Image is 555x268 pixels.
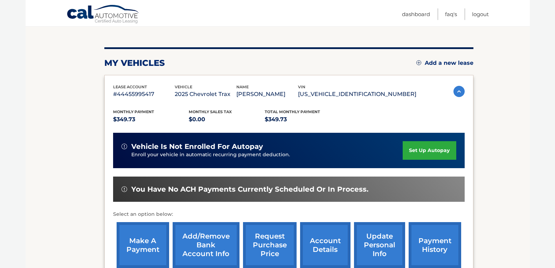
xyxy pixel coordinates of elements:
span: vehicle is not enrolled for autopay [131,142,263,151]
p: $349.73 [265,115,341,124]
span: vin [298,84,305,89]
a: FAQ's [445,8,457,20]
span: name [236,84,249,89]
a: Add/Remove bank account info [173,222,240,268]
p: Enroll your vehicle in automatic recurring payment deduction. [131,151,403,159]
p: 2025 Chevrolet Trax [175,89,236,99]
a: Add a new lease [416,60,473,67]
img: add.svg [416,60,421,65]
span: Monthly Payment [113,109,154,114]
span: Total Monthly Payment [265,109,320,114]
a: make a payment [117,222,169,268]
p: #44455995417 [113,89,175,99]
span: lease account [113,84,147,89]
p: [US_VEHICLE_IDENTIFICATION_NUMBER] [298,89,416,99]
a: update personal info [354,222,405,268]
img: alert-white.svg [122,144,127,149]
a: request purchase price [243,222,297,268]
a: Logout [472,8,489,20]
img: alert-white.svg [122,186,127,192]
a: Dashboard [402,8,430,20]
a: Cal Automotive [67,5,140,25]
img: accordion-active.svg [453,86,465,97]
h2: my vehicles [104,58,165,68]
p: $0.00 [189,115,265,124]
p: $349.73 [113,115,189,124]
span: Monthly sales Tax [189,109,232,114]
a: set up autopay [403,141,456,160]
a: account details [300,222,351,268]
p: [PERSON_NAME] [236,89,298,99]
a: payment history [409,222,461,268]
p: Select an option below: [113,210,465,219]
span: vehicle [175,84,192,89]
span: You have no ACH payments currently scheduled or in process. [131,185,368,194]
